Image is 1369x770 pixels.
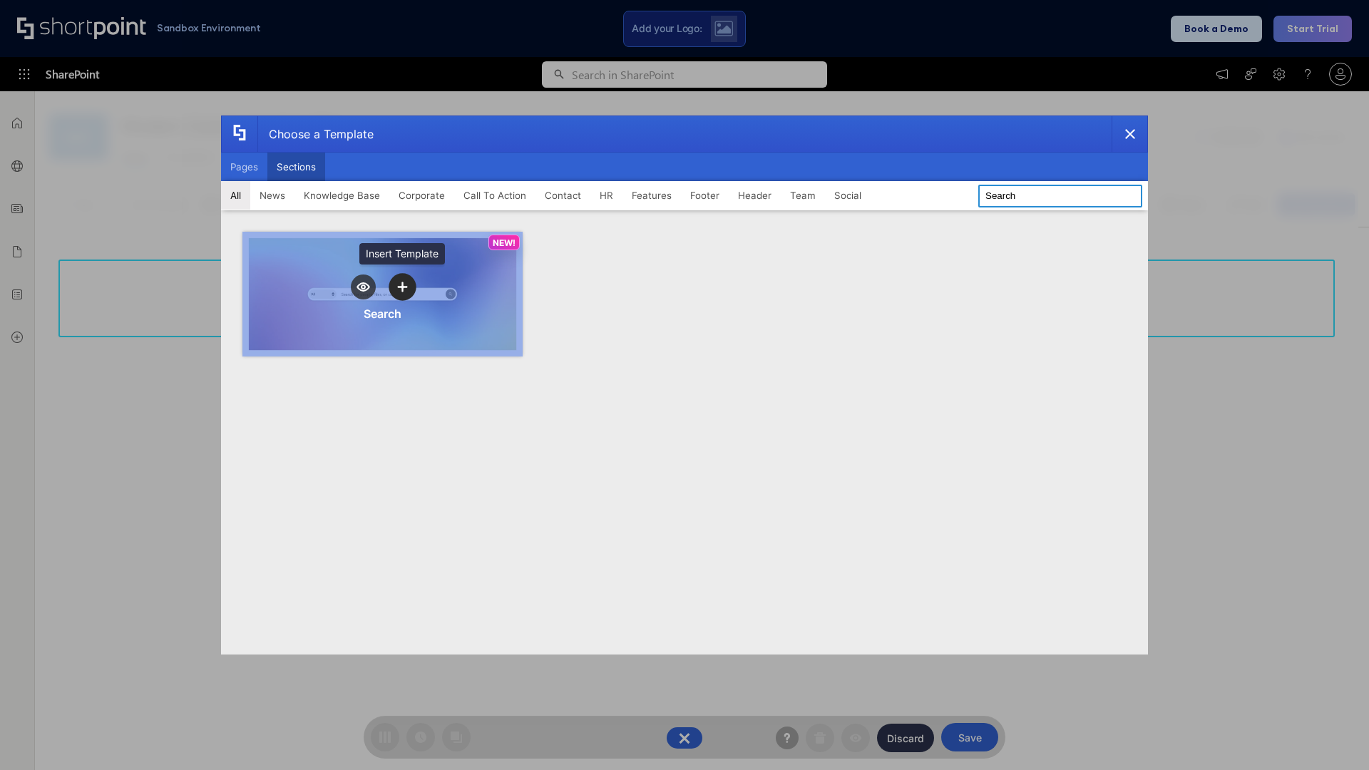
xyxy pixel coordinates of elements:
button: HR [590,181,622,210]
div: Choose a Template [257,116,374,152]
button: Header [729,181,781,210]
button: Knowledge Base [294,181,389,210]
p: NEW! [493,237,516,248]
button: Contact [535,181,590,210]
button: Social [825,181,871,210]
button: Footer [681,181,729,210]
button: Call To Action [454,181,535,210]
button: Pages [221,153,267,181]
iframe: Chat Widget [1298,702,1369,770]
button: News [250,181,294,210]
input: Search [978,185,1142,207]
button: Features [622,181,681,210]
div: Search [364,307,401,321]
button: All [221,181,250,210]
div: template selector [221,115,1148,654]
button: Corporate [389,181,454,210]
button: Sections [267,153,325,181]
button: Team [781,181,825,210]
